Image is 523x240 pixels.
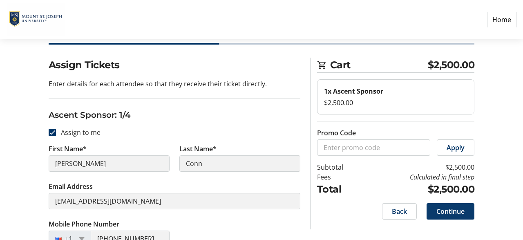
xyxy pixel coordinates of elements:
label: First Name* [49,144,87,154]
td: Calculated in final step [362,172,474,182]
span: Continue [436,206,465,216]
label: Email Address [49,182,93,191]
img: Mount St. Joseph University's Logo [7,3,65,36]
h3: Ascent Sponsor: 1/4 [49,109,300,121]
label: Promo Code [317,128,356,138]
span: $2,500.00 [428,58,475,72]
input: Enter promo code [317,139,431,156]
strong: 1x Ascent Sponsor [324,87,383,96]
label: Assign to me [56,128,101,137]
span: Apply [447,143,465,153]
label: Last Name* [179,144,217,154]
span: Back [392,206,407,216]
span: Cart [330,58,428,72]
button: Continue [427,203,474,220]
a: Home [487,12,516,27]
td: Fees [317,172,362,182]
td: $2,500.00 [362,162,474,172]
p: Enter details for each attendee so that they receive their ticket directly. [49,79,300,89]
button: Apply [437,139,474,156]
h2: Assign Tickets [49,58,300,72]
td: Total [317,182,362,197]
td: Subtotal [317,162,362,172]
td: $2,500.00 [362,182,474,197]
button: Back [382,203,417,220]
div: $2,500.00 [324,98,468,108]
label: Mobile Phone Number [49,219,119,229]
